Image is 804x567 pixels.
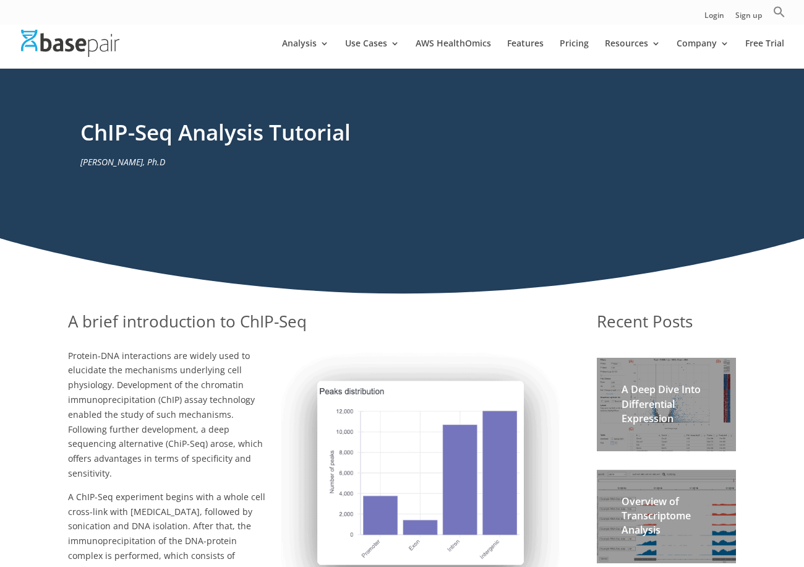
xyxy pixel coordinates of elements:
[735,12,762,25] a: Sign up
[282,39,329,68] a: Analysis
[597,310,736,340] h1: Recent Posts
[416,39,491,68] a: AWS HealthOmics
[605,39,661,68] a: Resources
[21,30,119,56] img: Basepair
[622,383,711,432] h2: A Deep Dive Into Differential Expression
[773,6,785,18] svg: Search
[507,39,544,68] a: Features
[80,156,165,168] em: [PERSON_NAME], Ph.D
[68,350,263,479] span: Protein-DNA interactions are widely used to elucidate the mechanisms underlying cell physiology. ...
[560,39,589,68] a: Pricing
[704,12,724,25] a: Login
[677,39,729,68] a: Company
[773,6,785,25] a: Search Icon Link
[745,39,784,68] a: Free Trial
[345,39,400,68] a: Use Cases
[622,495,711,544] h2: Overview of Transcriptome Analysis
[80,117,724,155] h1: ChIP-Seq Analysis Tutorial
[68,310,307,332] span: A brief introduction to ChIP-Seq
